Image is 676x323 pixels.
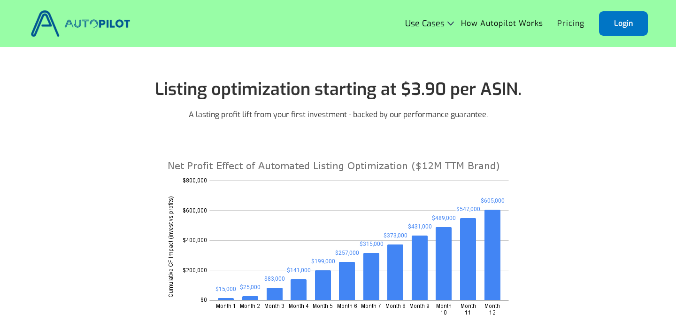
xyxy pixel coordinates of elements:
[405,19,445,28] div: Use Cases
[447,21,454,25] img: Icon Rounded Chevron Dark - BRIX Templates
[599,11,648,36] a: Login
[155,78,522,101] span: Listing optimization starting at $3.90 per ASIN.
[189,109,488,120] p: A lasting profit lift from your first investment - backed by our performance guarantee.
[454,15,550,32] a: How Autopilot Works
[550,15,591,32] a: Pricing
